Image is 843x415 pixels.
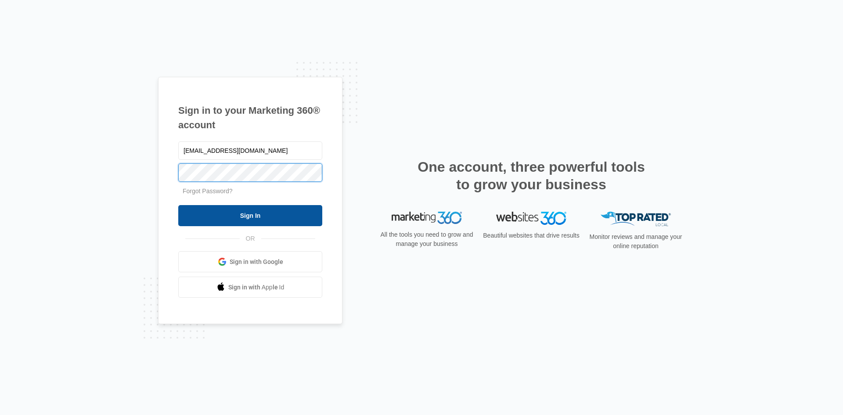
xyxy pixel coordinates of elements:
input: Sign In [178,205,322,226]
p: Beautiful websites that drive results [482,231,580,240]
a: Sign in with Apple Id [178,277,322,298]
h2: One account, three powerful tools to grow your business [415,158,648,193]
p: All the tools you need to grow and manage your business [378,230,476,249]
h1: Sign in to your Marketing 360® account [178,103,322,132]
img: Top Rated Local [601,212,671,226]
img: Marketing 360 [392,212,462,224]
p: Monitor reviews and manage your online reputation [587,232,685,251]
input: Email [178,141,322,160]
a: Forgot Password? [183,188,233,195]
a: Sign in with Google [178,251,322,272]
img: Websites 360 [496,212,566,224]
span: Sign in with Apple Id [228,283,285,292]
span: OR [240,234,261,243]
span: Sign in with Google [230,257,283,267]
